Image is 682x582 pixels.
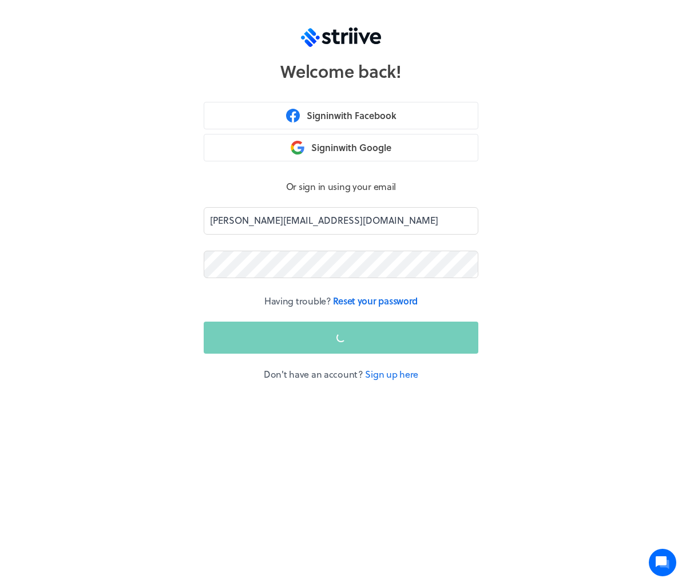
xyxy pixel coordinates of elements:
[204,294,478,308] p: Having trouble?
[15,178,213,192] p: Find an answer quickly
[204,102,478,129] button: Signinwith Facebook
[204,134,478,161] button: Signinwith Google
[204,367,478,381] p: Don't have an account?
[33,197,204,220] input: Search articles
[333,294,418,307] a: Reset your password
[74,140,137,149] span: New conversation
[18,133,211,156] button: New conversation
[17,76,212,113] h2: We're here to help. Ask us anything!
[649,549,676,576] iframe: gist-messenger-bubble-iframe
[204,180,478,193] p: Or sign in using your email
[17,56,212,74] h1: Hi
[280,61,401,81] h1: Welcome back!
[301,27,381,47] img: logo-trans.svg
[365,367,418,381] a: Sign up here
[204,207,478,235] input: Enter your email to continue...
